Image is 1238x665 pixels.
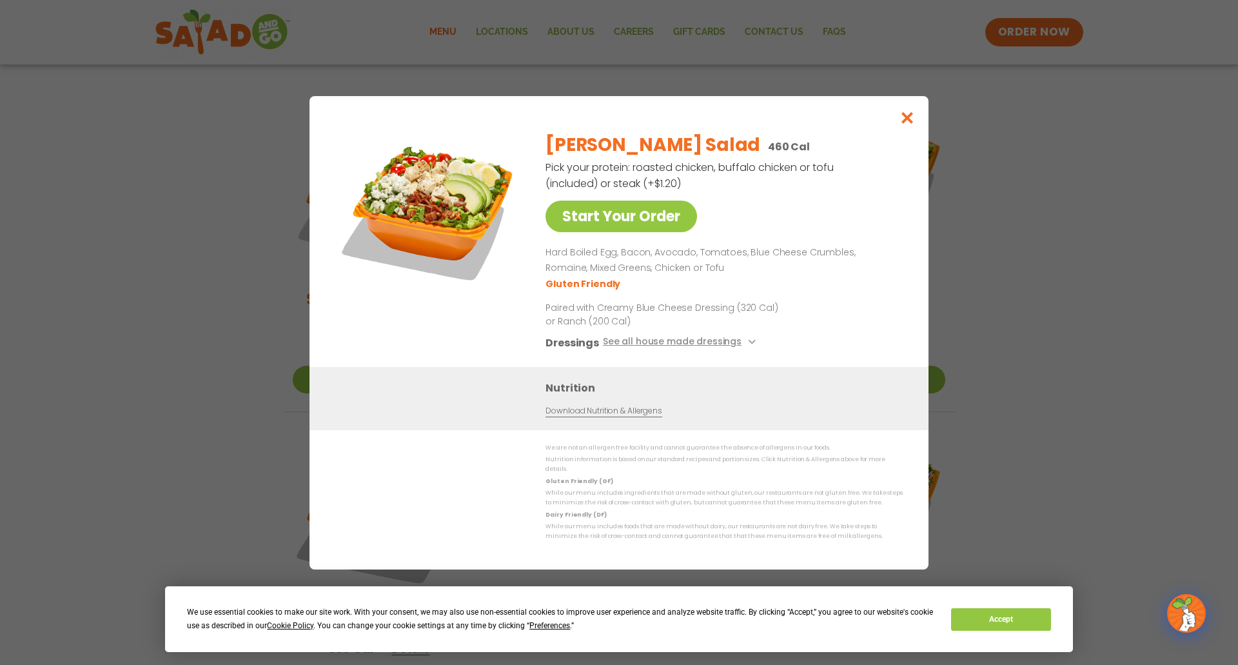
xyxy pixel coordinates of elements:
[951,608,1050,631] button: Accept
[545,159,836,192] p: Pick your protein: roasted chicken, buffalo chicken or tofu (included) or steak (+$1.20)
[545,488,903,508] p: While our menu includes ingredients that are made without gluten, our restaurants are not gluten ...
[545,510,606,518] strong: Dairy Friendly (DF)
[545,334,599,350] h3: Dressings
[545,379,909,395] h3: Nutrition
[545,443,903,453] p: We are not an allergen free facility and cannot guarantee the absence of allergens in our foods.
[545,277,622,290] li: Gluten Friendly
[887,96,928,139] button: Close modal
[545,132,760,159] h2: [PERSON_NAME] Salad
[545,201,697,232] a: Start Your Order
[545,522,903,542] p: While our menu includes foods that are made without dairy, our restaurants are not dairy free. We...
[267,621,313,630] span: Cookie Policy
[529,621,570,630] span: Preferences
[545,245,898,276] p: Hard Boiled Egg, Bacon, Avocado, Tomatoes, Blue Cheese Crumbles, Romaine, Mixed Greens, Chicken o...
[545,477,613,484] strong: Gluten Friendly (GF)
[603,334,760,350] button: See all house made dressings
[1168,595,1204,631] img: wpChatIcon
[165,586,1073,652] div: Cookie Consent Prompt
[187,606,936,633] div: We use essential cookies to make our site work. With your consent, we may also use non-essential ...
[545,404,662,417] a: Download Nutrition & Allergens
[339,122,519,303] img: Featured product photo for Cobb Salad
[768,139,810,155] p: 460 Cal
[545,455,903,475] p: Nutrition information is based on our standard recipes and portion sizes. Click Nutrition & Aller...
[545,301,784,328] p: Paired with Creamy Blue Cheese Dressing (320 Cal) or Ranch (200 Cal)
